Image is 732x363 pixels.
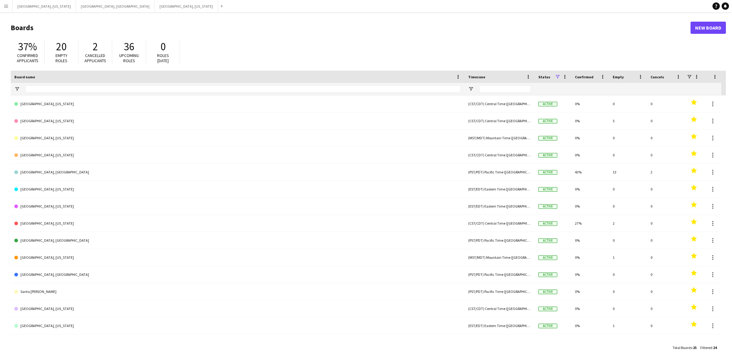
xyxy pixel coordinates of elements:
span: Confirmed applicants [17,53,38,63]
div: 0 [609,147,647,163]
div: 3 [609,112,647,129]
div: 0 [647,300,685,317]
div: (PST/PDT) Pacific Time ([GEOGRAPHIC_DATA] & [GEOGRAPHIC_DATA]) [465,266,535,283]
span: Cancelled applicants [84,53,106,63]
div: 43% [571,164,609,180]
div: 27% [571,215,609,232]
input: Board name Filter Input [25,85,461,93]
span: Empty [613,75,624,79]
span: Total Boards [673,345,692,350]
div: 0 [647,112,685,129]
span: 24 [713,345,717,350]
button: Open Filter Menu [468,86,474,92]
div: 0% [571,112,609,129]
button: [GEOGRAPHIC_DATA], [GEOGRAPHIC_DATA] [76,0,155,12]
span: Active [538,119,557,123]
div: (CST/CDT) Central Time ([GEOGRAPHIC_DATA] & [GEOGRAPHIC_DATA]) [465,95,535,112]
div: (CST/CDT) Central Time ([GEOGRAPHIC_DATA] & [GEOGRAPHIC_DATA]) [465,215,535,232]
div: 0% [571,334,609,351]
div: 0 [647,266,685,283]
h1: Boards [11,23,691,32]
div: (PST/PDT) Pacific Time ([GEOGRAPHIC_DATA] & [GEOGRAPHIC_DATA]) [465,164,535,180]
a: New Board [691,22,726,34]
div: 0% [571,266,609,283]
div: 0 [609,198,647,215]
a: [GEOGRAPHIC_DATA], [GEOGRAPHIC_DATA] [14,232,461,249]
a: [GEOGRAPHIC_DATA], [US_STATE] [14,112,461,130]
span: Active [538,153,557,158]
div: 2 [609,215,647,232]
div: : [700,342,717,354]
span: Timezone [468,75,485,79]
span: Active [538,187,557,192]
div: (EST/EDT) Eastern Time ([GEOGRAPHIC_DATA] & [GEOGRAPHIC_DATA]) [465,317,535,334]
span: Empty roles [56,53,67,63]
a: [GEOGRAPHIC_DATA], [GEOGRAPHIC_DATA] [14,334,461,351]
a: [GEOGRAPHIC_DATA], [US_STATE] [14,95,461,112]
span: 2 [93,40,98,53]
button: Open Filter Menu [14,86,20,92]
div: (PST/PDT) Pacific Time ([GEOGRAPHIC_DATA] & [GEOGRAPHIC_DATA]) [465,232,535,249]
span: Active [538,102,557,106]
div: 0 [647,198,685,215]
div: 0% [571,283,609,300]
span: Active [538,204,557,209]
a: [GEOGRAPHIC_DATA], [GEOGRAPHIC_DATA] [14,164,461,181]
div: 0% [571,249,609,266]
div: 0% [571,147,609,163]
a: [GEOGRAPHIC_DATA], [US_STATE] [14,147,461,164]
span: 20 [56,40,66,53]
button: [GEOGRAPHIC_DATA], [US_STATE] [13,0,76,12]
span: Status [538,75,550,79]
div: 0% [571,317,609,334]
span: Active [538,307,557,311]
span: Active [538,136,557,141]
div: 0% [571,300,609,317]
div: 0 [647,334,685,351]
span: 25 [693,345,697,350]
span: Active [538,290,557,294]
span: Cancels [651,75,664,79]
span: Active [538,170,557,175]
span: Active [538,324,557,328]
div: 0 [647,232,685,249]
div: 0 [609,283,647,300]
div: 0 [609,266,647,283]
div: (CST/CDT) Central Time ([GEOGRAPHIC_DATA] & [GEOGRAPHIC_DATA]) [465,112,535,129]
span: Active [538,221,557,226]
div: 0 [647,249,685,266]
div: 0 [609,95,647,112]
div: (CST/CDT) Central Time ([GEOGRAPHIC_DATA] & [GEOGRAPHIC_DATA]) [465,300,535,317]
div: 0 [647,317,685,334]
span: Active [538,272,557,277]
div: (MST/MDT) Mountain Time ([GEOGRAPHIC_DATA] & [GEOGRAPHIC_DATA]) [465,249,535,266]
div: (MST/MDT) Mountain Time ([GEOGRAPHIC_DATA] & [GEOGRAPHIC_DATA]) [465,130,535,146]
div: (EST/EDT) Eastern Time ([GEOGRAPHIC_DATA] & [GEOGRAPHIC_DATA]) [465,198,535,215]
div: 0 [647,283,685,300]
div: 0% [571,198,609,215]
div: (CST/CDT) Central Time ([GEOGRAPHIC_DATA] & [GEOGRAPHIC_DATA]) [465,147,535,163]
div: 0% [571,130,609,146]
span: 36 [124,40,134,53]
span: Upcoming roles [119,53,139,63]
a: [GEOGRAPHIC_DATA], [US_STATE] [14,300,461,317]
div: (PST/PDT) Pacific Time ([GEOGRAPHIC_DATA] & [GEOGRAPHIC_DATA]) [465,334,535,351]
span: 0 [160,40,166,53]
a: Santa [PERSON_NAME] [14,283,461,300]
div: (PST/PDT) Pacific Time ([GEOGRAPHIC_DATA] & [GEOGRAPHIC_DATA]) [465,283,535,300]
div: 0 [609,300,647,317]
div: 0% [571,95,609,112]
div: 2 [647,164,685,180]
div: 0 [647,95,685,112]
a: [GEOGRAPHIC_DATA], [US_STATE] [14,181,461,198]
span: Active [538,255,557,260]
div: 0% [571,181,609,198]
div: 0 [609,130,647,146]
div: (EST/EDT) Eastern Time ([GEOGRAPHIC_DATA] & [GEOGRAPHIC_DATA]) [465,181,535,198]
a: [GEOGRAPHIC_DATA], [US_STATE] [14,198,461,215]
span: Filtered [700,345,712,350]
a: [GEOGRAPHIC_DATA], [US_STATE] [14,317,461,334]
div: 0% [571,232,609,249]
a: [GEOGRAPHIC_DATA], [GEOGRAPHIC_DATA] [14,266,461,283]
div: 1 [609,317,647,334]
